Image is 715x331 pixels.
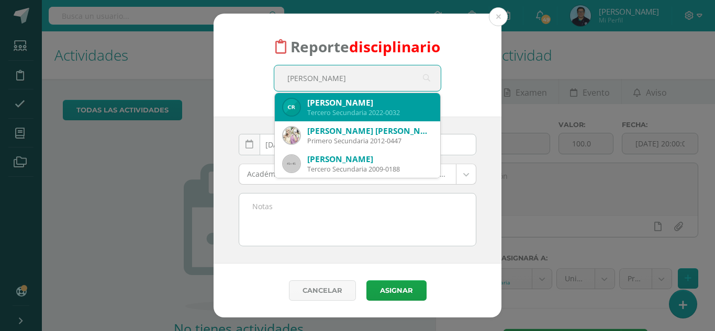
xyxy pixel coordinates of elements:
[307,165,432,174] div: Tercero Secundaria 2009-0188
[307,154,432,165] div: [PERSON_NAME]
[283,99,300,116] img: d01439a2d9c432a33b3efb775901df70.png
[283,155,300,172] img: 45x45
[239,164,476,184] a: Académicas: Comportarse de forma anómala en pruebas o exámenes.
[307,97,432,108] div: [PERSON_NAME]
[307,108,432,117] div: Tercero Secundaria 2022-0032
[291,37,440,56] span: Reporte
[289,280,356,301] a: Cancelar
[489,7,508,26] button: Close (Esc)
[247,164,448,184] span: Académicas: Comportarse de forma anómala en pruebas o exámenes.
[283,127,300,144] img: a29ad2b4dd343f5d1c9d1c925cc2941c.png
[307,136,432,145] div: Primero Secundaria 2012-0447
[349,37,440,56] font: disciplinario
[274,65,441,91] input: Busca un estudiante aquí...
[307,125,432,136] div: [PERSON_NAME] [PERSON_NAME]
[366,280,427,301] button: Asignar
